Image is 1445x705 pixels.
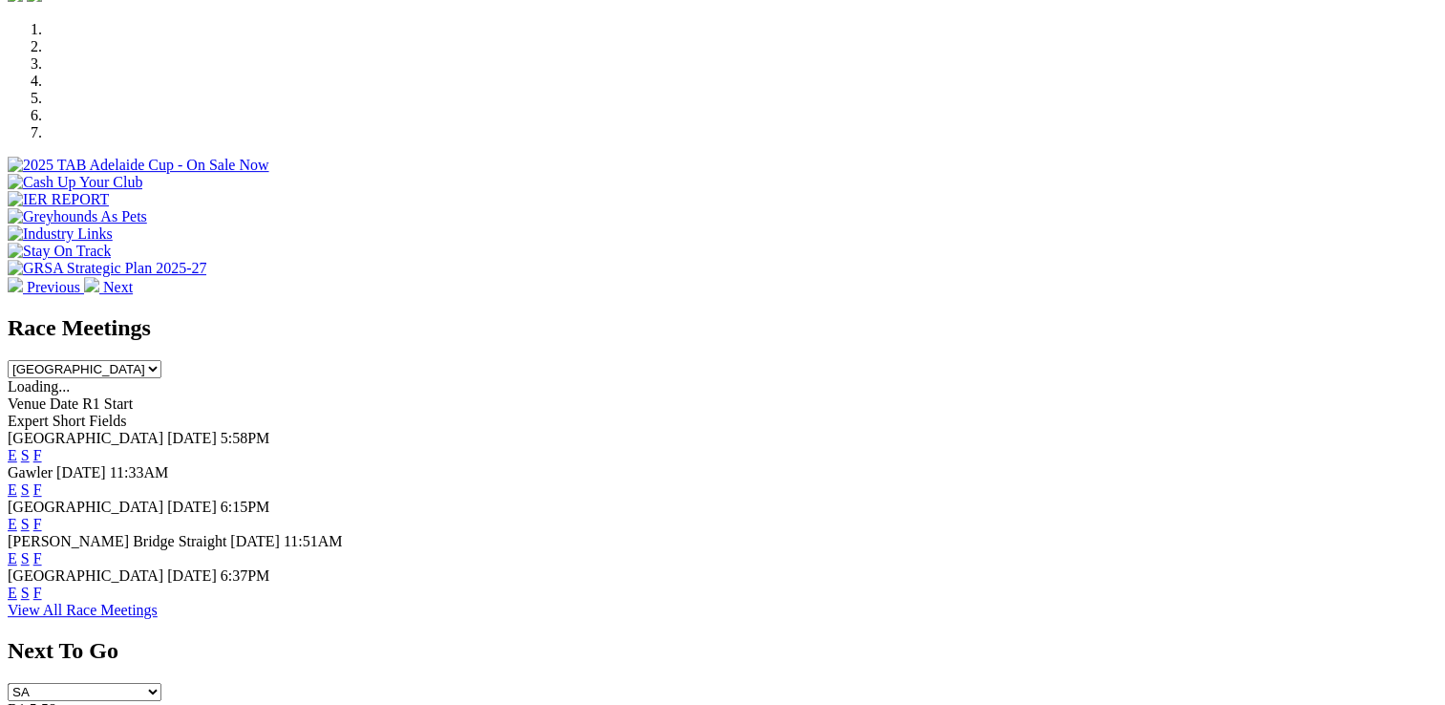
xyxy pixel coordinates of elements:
[8,260,206,277] img: GRSA Strategic Plan 2025-27
[110,464,169,481] span: 11:33AM
[8,413,49,429] span: Expert
[21,550,30,566] a: S
[21,447,30,463] a: S
[8,191,109,208] img: IER REPORT
[8,447,17,463] a: E
[56,464,106,481] span: [DATE]
[8,243,111,260] img: Stay On Track
[8,533,226,549] span: [PERSON_NAME] Bridge Straight
[8,585,17,601] a: E
[221,499,270,515] span: 6:15PM
[21,516,30,532] a: S
[221,567,270,584] span: 6:37PM
[8,378,70,395] span: Loading...
[84,279,133,295] a: Next
[8,550,17,566] a: E
[167,567,217,584] span: [DATE]
[8,499,163,515] span: [GEOGRAPHIC_DATA]
[27,279,80,295] span: Previous
[8,315,1437,341] h2: Race Meetings
[284,533,343,549] span: 11:51AM
[21,585,30,601] a: S
[8,157,269,174] img: 2025 TAB Adelaide Cup - On Sale Now
[8,481,17,498] a: E
[33,516,42,532] a: F
[33,447,42,463] a: F
[8,225,113,243] img: Industry Links
[8,430,163,446] span: [GEOGRAPHIC_DATA]
[53,413,86,429] span: Short
[8,567,163,584] span: [GEOGRAPHIC_DATA]
[221,430,270,446] span: 5:58PM
[84,277,99,292] img: chevron-right-pager-white.svg
[50,395,78,412] span: Date
[8,279,84,295] a: Previous
[8,395,46,412] span: Venue
[21,481,30,498] a: S
[33,550,42,566] a: F
[8,602,158,618] a: View All Race Meetings
[33,585,42,601] a: F
[33,481,42,498] a: F
[8,516,17,532] a: E
[8,174,142,191] img: Cash Up Your Club
[8,277,23,292] img: chevron-left-pager-white.svg
[8,464,53,481] span: Gawler
[82,395,133,412] span: R1 Start
[8,208,147,225] img: Greyhounds As Pets
[103,279,133,295] span: Next
[167,430,217,446] span: [DATE]
[89,413,126,429] span: Fields
[230,533,280,549] span: [DATE]
[167,499,217,515] span: [DATE]
[8,638,1437,664] h2: Next To Go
